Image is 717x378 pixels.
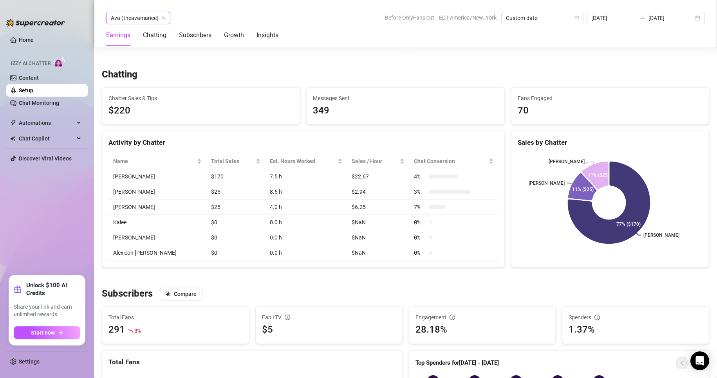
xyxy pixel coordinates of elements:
[54,57,66,68] img: AI Chatter
[285,315,290,320] span: info-circle
[206,169,265,184] td: $170
[439,12,497,23] span: EDT America/New_York
[347,154,409,169] th: Sales / Hour
[10,120,16,126] span: thunderbolt
[19,132,74,145] span: Chat Copilot
[270,157,336,166] div: Est. Hours Worked
[108,313,242,322] span: Total Fans
[108,169,206,184] td: [PERSON_NAME]
[648,14,693,22] input: End date
[108,322,125,337] div: 291
[639,15,645,21] span: swap-right
[549,159,588,165] text: [PERSON_NAME]...
[206,154,265,169] th: Total Sales
[134,327,140,334] span: 3 %
[14,285,22,293] span: gift
[256,31,278,40] div: Insights
[159,288,203,300] button: Compare
[347,200,409,215] td: $6.25
[409,154,498,169] th: Chat Conversion
[529,180,565,186] text: [PERSON_NAME]
[690,351,709,370] div: Open Intercom Messenger
[58,330,63,335] span: arrow-right
[108,137,498,148] div: Activity by Chatter
[643,232,679,238] text: [PERSON_NAME]
[415,322,549,337] div: 28.18%
[414,157,487,166] span: Chat Conversion
[10,136,15,141] img: Chat Copilot
[313,103,498,118] div: 349
[262,322,396,337] div: $5
[414,187,426,196] span: 3 %
[414,218,426,227] span: 0 %
[108,200,206,215] td: [PERSON_NAME]
[14,326,80,339] button: Start nowarrow-right
[385,12,434,23] span: Before OnlyFans cut
[414,248,426,257] span: 0 %
[108,94,293,103] span: Chatter Sales & Tips
[639,15,645,21] span: to
[313,94,498,103] span: Messages Sent
[591,14,636,22] input: Start date
[415,358,499,368] article: Top Spenders for [DATE] - [DATE]
[108,154,206,169] th: Name
[347,245,409,261] td: $NaN
[265,200,347,215] td: 4.0 h
[347,169,409,184] td: $22.67
[211,157,254,166] span: Total Sales
[265,184,347,200] td: 8.5 h
[26,281,80,297] strong: Unlock $100 AI Credits
[347,215,409,230] td: $NaN
[352,157,398,166] span: Sales / Hour
[128,328,134,333] span: fall
[111,12,166,24] span: Ava (theavamariee)
[143,31,166,40] div: Chatting
[265,169,347,184] td: 7.5 h
[518,103,703,118] div: 70
[31,329,55,336] span: Start now
[108,230,206,245] td: [PERSON_NAME]
[450,315,455,320] span: info-circle
[11,60,51,67] span: Izzy AI Chatter
[206,200,265,215] td: $25
[108,357,396,367] div: Total Fans
[6,19,65,27] img: logo-BBDzfeDw.svg
[19,100,59,106] a: Chat Monitoring
[19,155,72,162] a: Discover Viral Videos
[19,358,40,365] a: Settings
[113,157,195,166] span: Name
[265,230,347,245] td: 0.0 h
[265,245,347,261] td: 0.0 h
[594,315,600,320] span: info-circle
[108,103,293,118] span: $220
[174,291,197,297] span: Compare
[518,137,703,148] div: Sales by Chatter
[414,233,426,242] span: 0 %
[415,313,549,322] div: Engagement
[224,31,244,40] div: Growth
[19,87,33,94] a: Setup
[179,31,211,40] div: Subscribers
[414,172,426,181] span: 4 %
[108,215,206,230] td: Kalee
[102,288,153,300] h3: Subscribers
[347,230,409,245] td: $NaN
[14,303,80,319] span: Share your link and earn unlimited rewards
[102,68,137,81] h3: Chatting
[106,31,130,40] div: Earnings
[414,203,426,211] span: 7 %
[347,184,409,200] td: $2.94
[262,313,396,322] div: Fan LTV
[19,37,34,43] a: Home
[206,215,265,230] td: $0
[206,184,265,200] td: $25
[108,245,206,261] td: Alexicon [PERSON_NAME]
[19,117,74,129] span: Automations
[265,215,347,230] td: 0.0 h
[574,16,579,20] span: calendar
[569,322,703,337] div: 1.37%
[161,16,166,20] span: team
[165,291,171,297] span: block
[19,75,39,81] a: Content
[206,230,265,245] td: $0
